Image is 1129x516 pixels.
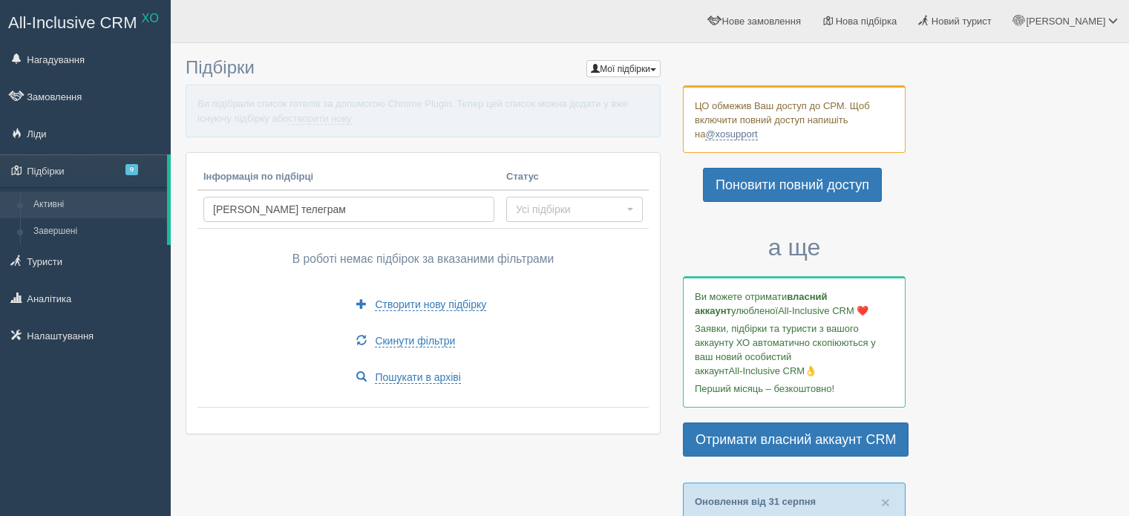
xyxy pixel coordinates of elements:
b: власний аккаунт [695,291,828,316]
a: створити нову [288,113,351,125]
a: Створити нову підбірку [347,292,497,317]
span: × [881,494,890,511]
th: Інформація по підбірці [197,164,500,191]
span: All-Inclusive CRM ❤️ [778,305,868,316]
a: Поновити повний доступ [703,168,882,202]
span: Нова підбірка [836,16,897,27]
th: Статус [500,164,649,191]
p: В роботі немає підбірок за вказаними фільтрами [203,251,643,267]
h3: а ще [683,235,906,261]
a: Отримати власний аккаунт CRM [683,422,909,457]
span: All-Inclusive CRM [8,13,137,32]
span: Усі підбірки [516,202,624,217]
p: Заявки, підбірки та туристи з вашого аккаунту ХО автоматично скопіюються у ваш новий особистий ак... [695,321,894,378]
span: Новий турист [932,16,992,27]
a: Пошукати в архіві [347,365,471,390]
div: ЦО обмежив Ваш доступ до СРМ. Щоб включити повний доступ напишіть на [683,85,906,153]
span: Скинути фільтри [375,335,455,347]
button: Close [881,494,890,510]
span: Підбірки [186,57,255,77]
span: Пошукати в архіві [375,371,461,384]
p: Перший місяць – безкоштовно! [695,382,894,396]
span: Створити нову підбірку [375,298,486,311]
a: Завершені [27,218,167,245]
a: Активні [27,192,167,218]
span: 9 [125,164,138,175]
a: @xosupport [705,128,757,140]
p: Ви підібрали список готелів за допомогою Chrome Plugin. Тепер цей список можна додати у вже існую... [186,85,661,137]
button: Мої підбірки [586,60,661,77]
a: Оновлення від 31 серпня [695,496,816,507]
button: Усі підбірки [506,197,643,222]
p: Ви можете отримати улюбленої [695,290,894,318]
sup: XO [142,12,159,25]
a: Скинути фільтри [347,328,465,353]
span: All-Inclusive CRM👌 [729,365,817,376]
a: All-Inclusive CRM XO [1,1,170,42]
input: Пошук за країною або туристом [203,197,494,222]
span: [PERSON_NAME] [1026,16,1105,27]
span: Нове замовлення [722,16,801,27]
